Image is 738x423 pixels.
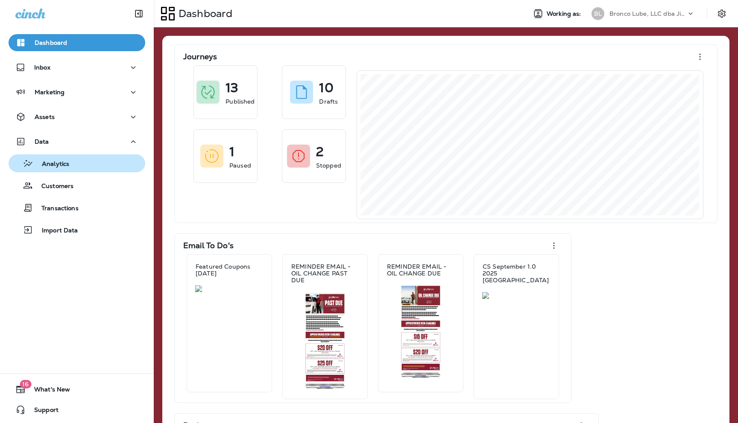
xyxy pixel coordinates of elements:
p: Import Data [33,227,78,235]
button: Collapse Sidebar [127,5,151,22]
p: Bronco Lube, LLC dba Jiffy Lube [609,10,686,17]
img: 3842b308-0625-4c55-b404-f8800776b815.jpg [195,285,264,292]
p: Dashboard [35,39,67,46]
p: 2 [316,148,324,156]
p: Transactions [33,205,79,213]
button: Inbox [9,59,145,76]
p: REMINDER EMAIL - OIL CHANGE DUE [387,263,454,277]
button: Marketing [9,84,145,101]
button: Analytics [9,154,145,172]
span: What's New [26,386,70,396]
p: Stopped [316,161,341,170]
button: Assets [9,108,145,125]
p: Journeys [183,52,217,61]
p: 10 [319,84,333,92]
button: 16What's New [9,381,145,398]
img: 4bb9177b-d3d9-4ea8-8123-49ee48991163.jpg [387,285,455,379]
img: bfaefb34-3d11-4290-98ae-c2dfcb68e597.jpg [291,292,359,390]
p: REMINDER EMAIL - OIL CHANGE PAST DUE [291,263,359,284]
p: Published [225,97,255,106]
p: Featured Coupons [DATE] [196,263,263,277]
p: Analytics [33,160,69,168]
p: Assets [35,113,55,120]
button: Data [9,133,145,150]
p: CS September 1.0 2025 [GEOGRAPHIC_DATA] [483,263,550,284]
p: Inbox [34,64,50,71]
p: Data [35,138,49,145]
p: Email To Do's [183,241,234,250]
p: 13 [225,84,238,92]
p: Dashboard [175,7,232,20]
button: Settings [714,6,729,21]
p: Customers [33,183,73,191]
p: 1 [229,148,234,156]
p: Paused [229,161,251,170]
button: Import Data [9,221,145,239]
button: Transactions [9,199,145,217]
span: Support [26,406,59,417]
span: 16 [20,380,31,388]
span: Working as: [547,10,583,17]
button: Support [9,401,145,418]
p: Marketing [35,89,64,96]
div: BL [592,7,604,20]
button: Dashboard [9,34,145,51]
p: Drafts [319,97,338,106]
button: Customers [9,177,145,194]
img: 021e1bbd-496a-4502-9cee-7ad3966e80b1.jpg [482,292,551,299]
